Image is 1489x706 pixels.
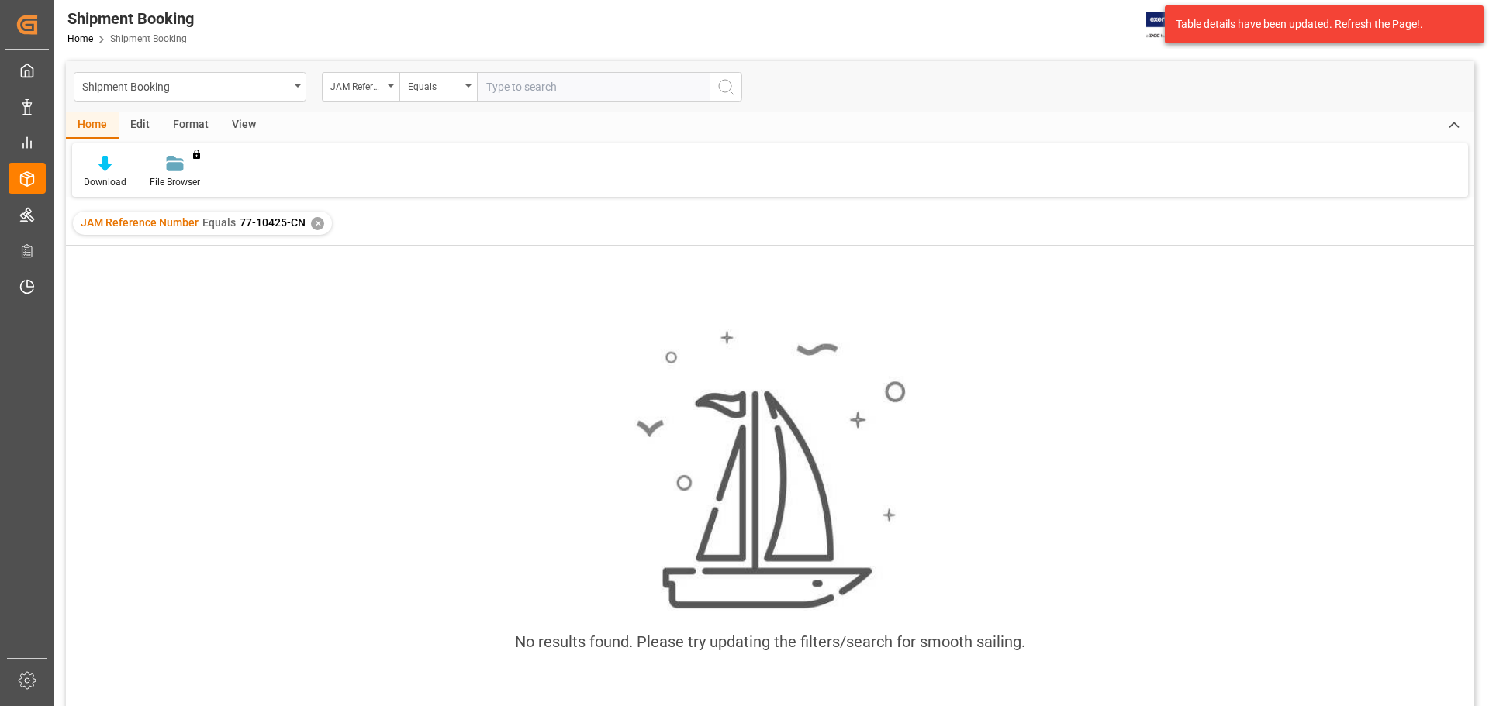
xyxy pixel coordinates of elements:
[710,72,742,102] button: search button
[477,72,710,102] input: Type to search
[81,216,199,229] span: JAM Reference Number
[74,72,306,102] button: open menu
[1146,12,1200,39] img: Exertis%20JAM%20-%20Email%20Logo.jpg_1722504956.jpg
[82,76,289,95] div: Shipment Booking
[311,217,324,230] div: ✕
[408,76,461,94] div: Equals
[240,216,306,229] span: 77-10425-CN
[515,630,1025,653] div: No results found. Please try updating the filters/search for smooth sailing.
[634,329,906,611] img: smooth_sailing.jpeg
[161,112,220,139] div: Format
[119,112,161,139] div: Edit
[84,175,126,189] div: Download
[399,72,477,102] button: open menu
[330,76,383,94] div: JAM Reference Number
[66,112,119,139] div: Home
[67,33,93,44] a: Home
[67,7,194,30] div: Shipment Booking
[220,112,268,139] div: View
[322,72,399,102] button: open menu
[1176,16,1461,33] div: Table details have been updated. Refresh the Page!.
[202,216,236,229] span: Equals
